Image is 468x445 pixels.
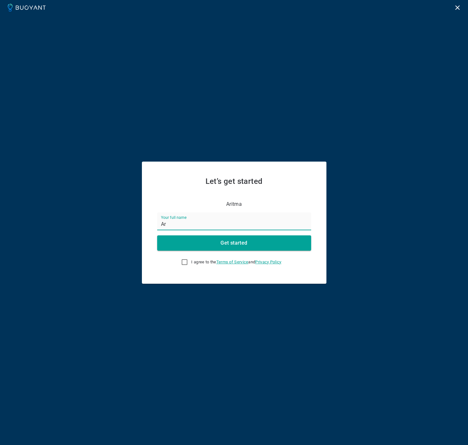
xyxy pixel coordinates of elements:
a: Logout [452,4,463,10]
h2: Let’s get started [157,177,311,186]
h4: Get started [220,240,247,246]
a: Privacy Policy [255,260,281,264]
button: Get started [157,235,311,251]
span: I agree to the and [191,260,281,265]
button: Logout [452,2,463,13]
label: Your full name [161,215,186,220]
p: Aritma [226,201,242,207]
a: Terms of Service [216,260,248,264]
